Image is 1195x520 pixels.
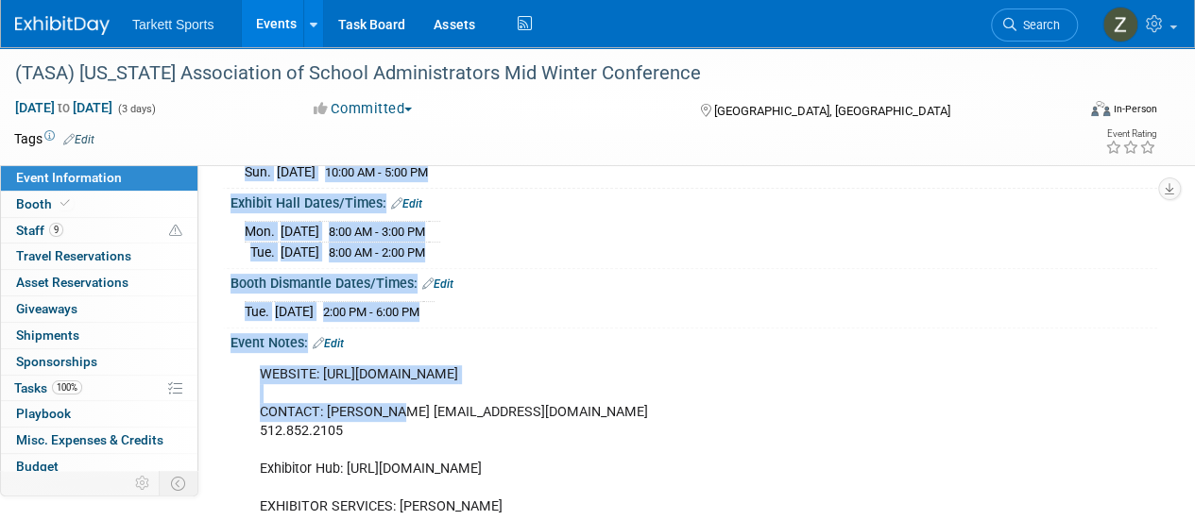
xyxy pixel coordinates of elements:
td: Toggle Event Tabs [160,471,198,495]
td: [DATE] [277,161,316,181]
span: Event Information [16,170,122,185]
i: Booth reservation complete [60,198,70,209]
a: Giveaways [1,296,197,322]
a: Search [991,8,1078,42]
button: Committed [307,99,419,119]
div: Event Format [990,98,1157,126]
a: Asset Reservations [1,270,197,295]
div: Event Notes: [230,328,1157,353]
a: Playbook [1,401,197,427]
span: to [55,100,73,115]
span: Sponsorships [16,354,97,369]
a: Shipments [1,323,197,348]
span: Shipments [16,327,79,343]
td: Mon. [245,222,281,243]
span: 8:00 AM - 3:00 PM [329,225,425,239]
td: Tags [14,129,94,148]
td: [DATE] [281,242,319,261]
div: (TASA) [US_STATE] Association of School Administrators Mid Winter Conference [9,57,1060,91]
span: 2:00 PM - 6:00 PM [323,305,419,319]
span: Misc. Expenses & Credits [16,432,163,447]
span: [DATE] [DATE] [14,99,113,116]
a: Edit [391,197,422,210]
td: Tue. [245,301,275,321]
span: Asset Reservations [16,275,128,290]
span: (3 days) [116,103,156,115]
span: Tasks [14,380,82,395]
td: Tue. [245,242,281,261]
span: Staff [16,223,63,238]
span: 10:00 AM - 5:00 PM [325,165,428,179]
div: In-Person [1113,102,1157,116]
span: Tarkett Sports [132,17,213,32]
td: Sun. [245,161,277,181]
a: Event Information [1,165,197,191]
span: 8:00 AM - 2:00 PM [329,245,425,260]
a: Booth [1,192,197,217]
td: [DATE] [281,222,319,243]
span: Budget [16,459,59,474]
a: Staff9 [1,218,197,243]
a: Sponsorships [1,349,197,375]
a: Budget [1,454,197,479]
div: Booth Dismantle Dates/Times: [230,269,1157,294]
span: Giveaways [16,301,77,316]
td: [DATE] [275,301,314,321]
a: Tasks100% [1,376,197,401]
div: Event Rating [1105,129,1156,139]
a: Edit [313,337,344,350]
span: Playbook [16,406,71,421]
span: Booth [16,196,74,211]
img: ExhibitDay [15,16,110,35]
span: 9 [49,223,63,237]
span: Search [1016,18,1060,32]
span: 100% [52,380,82,394]
div: Exhibit Hall Dates/Times: [230,189,1157,213]
span: [GEOGRAPHIC_DATA], [GEOGRAPHIC_DATA] [713,104,949,118]
a: Travel Reservations [1,243,197,269]
td: Personalize Event Tab Strip [127,471,160,495]
span: Potential Scheduling Conflict -- at least one attendee is tagged in another overlapping event. [169,223,182,240]
a: Edit [422,277,453,291]
a: Edit [63,133,94,146]
a: Misc. Expenses & Credits [1,428,197,453]
span: Travel Reservations [16,248,131,263]
img: Zak Sigler [1102,7,1138,42]
img: Format-Inperson.png [1091,101,1110,116]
